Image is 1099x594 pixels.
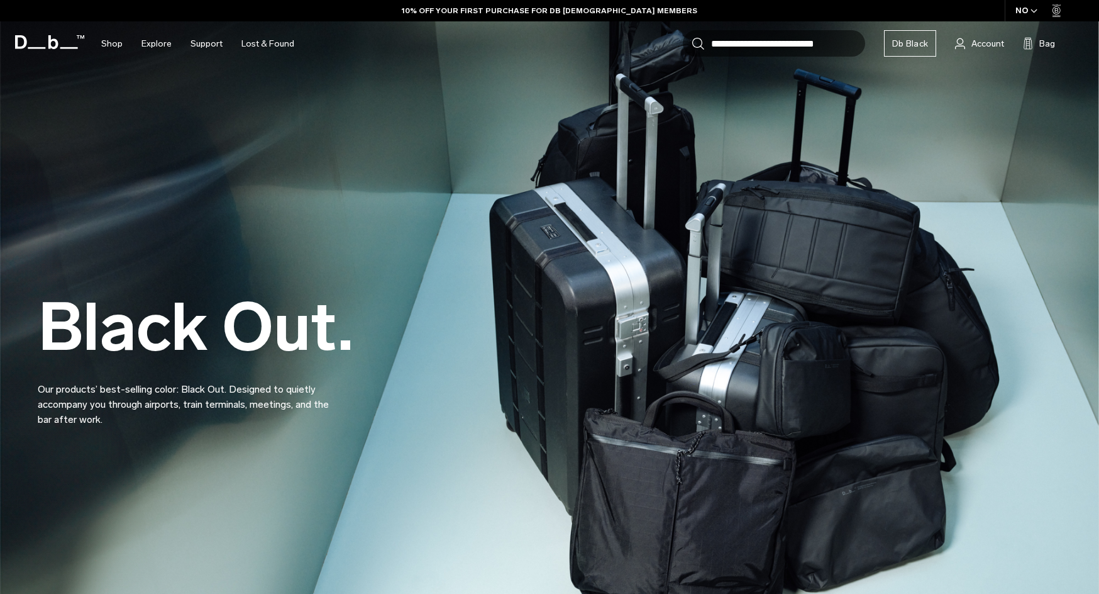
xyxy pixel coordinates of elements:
a: Account [955,36,1004,51]
a: Lost & Found [241,21,294,66]
h2: Black Out. [38,294,353,361]
a: 10% OFF YOUR FIRST PURCHASE FOR DB [DEMOGRAPHIC_DATA] MEMBERS [402,5,697,16]
a: Shop [101,21,123,66]
span: Account [971,37,1004,50]
nav: Main Navigation [92,21,304,66]
a: Explore [141,21,172,66]
span: Bag [1039,37,1055,50]
p: Our products’ best-selling color: Black Out. Designed to quietly accompany you through airports, ... [38,367,340,427]
a: Db Black [884,30,936,57]
a: Support [191,21,223,66]
button: Bag [1023,36,1055,51]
